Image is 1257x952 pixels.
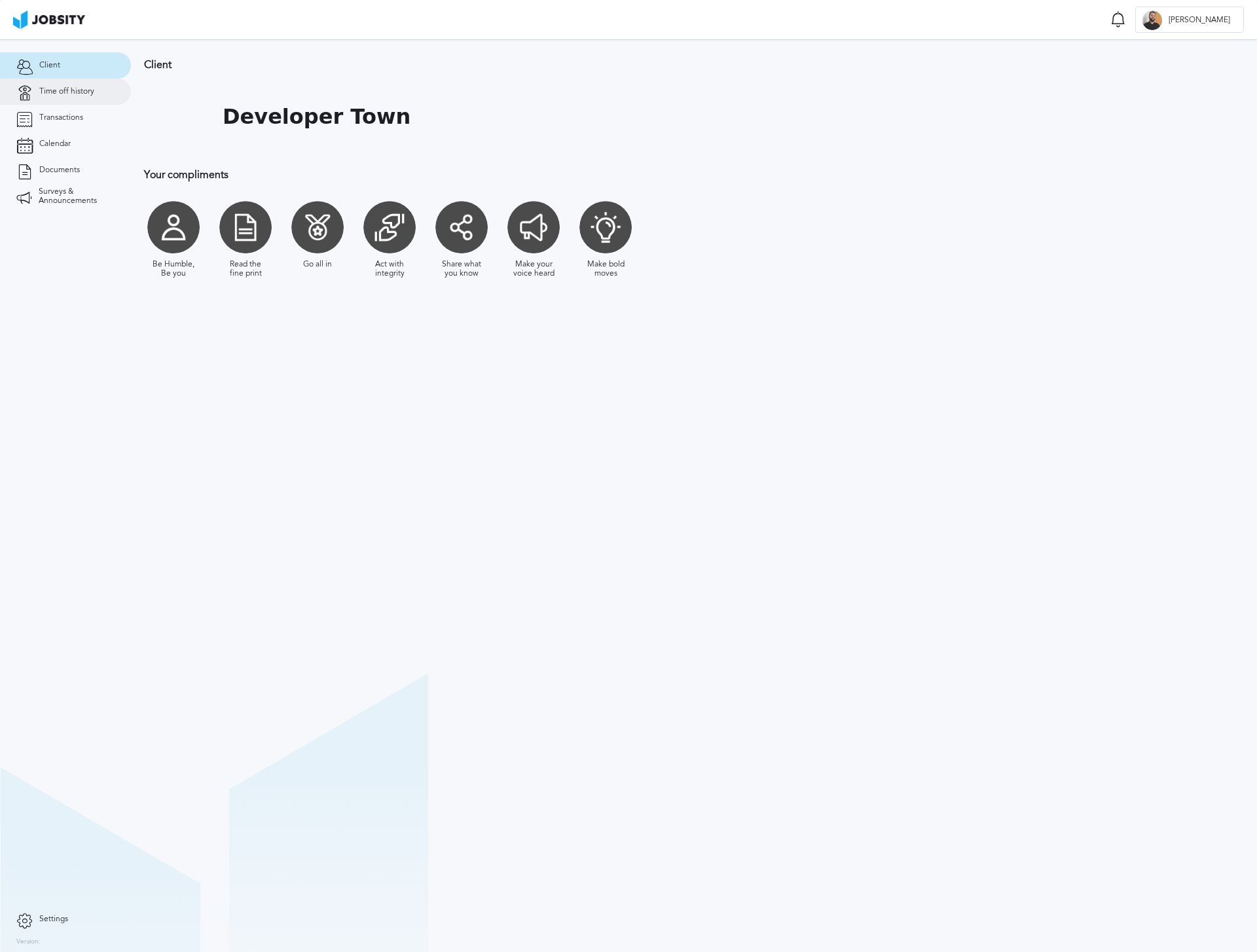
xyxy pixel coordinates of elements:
[1135,7,1244,33] button: J[PERSON_NAME]
[223,105,410,129] h1: Developer Town
[39,187,115,206] span: Surveys & Announcements
[1162,16,1237,25] span: [PERSON_NAME]
[39,139,71,149] span: Calendar
[39,87,94,96] span: Time off history
[303,260,332,269] div: Go all in
[16,938,41,946] label: Version:
[511,260,556,278] div: Make your voice heard
[39,113,83,122] span: Transactions
[13,10,85,29] img: ab4bad089aa723f57921c736e9817d99.png
[39,61,60,70] span: Client
[223,260,268,278] div: Read the fine print
[439,260,484,278] div: Share what you know
[144,59,854,71] h3: Client
[583,260,628,278] div: Make bold moves
[367,260,412,278] div: Act with integrity
[144,169,854,181] h3: Your compliments
[151,260,196,278] div: Be Humble, Be you
[1142,10,1162,30] div: J
[39,915,68,924] span: Settings
[39,166,80,175] span: Documents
